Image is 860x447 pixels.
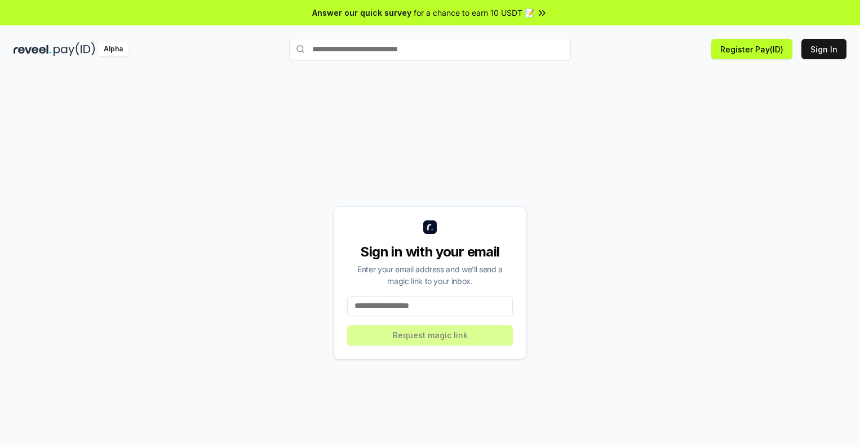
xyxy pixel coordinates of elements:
img: pay_id [54,42,95,56]
button: Sign In [801,39,846,59]
div: Sign in with your email [347,243,513,261]
div: Alpha [97,42,129,56]
img: reveel_dark [14,42,51,56]
div: Enter your email address and we’ll send a magic link to your inbox. [347,263,513,287]
button: Register Pay(ID) [711,39,792,59]
span: for a chance to earn 10 USDT 📝 [414,7,534,19]
img: logo_small [423,220,437,234]
span: Answer our quick survey [312,7,411,19]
